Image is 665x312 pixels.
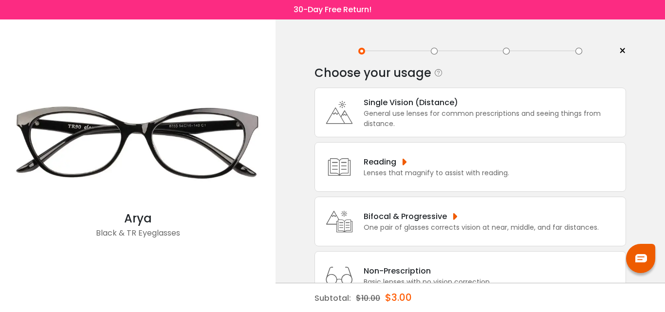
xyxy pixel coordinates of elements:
div: $3.00 [385,283,412,312]
div: One pair of glasses corrects vision at near, middle, and far distances. [364,222,599,233]
div: Single Vision (Distance) [364,96,621,109]
span: × [619,44,626,58]
div: Bifocal & Progressive [364,210,599,222]
div: Non-Prescription [364,265,491,277]
div: Black & TR Eyeglasses [5,227,271,247]
div: Basic lenses with no vision correction. [364,277,491,287]
img: Black Arya - TR Eyeglasses [5,77,271,210]
a: × [611,44,626,58]
img: chat [635,254,647,262]
div: General use lenses for common prescriptions and seeing things from distance. [364,109,621,129]
div: Arya [5,210,271,227]
div: Reading [364,156,509,168]
div: Lenses that magnify to assist with reading. [364,168,509,178]
div: Choose your usage [314,63,431,83]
